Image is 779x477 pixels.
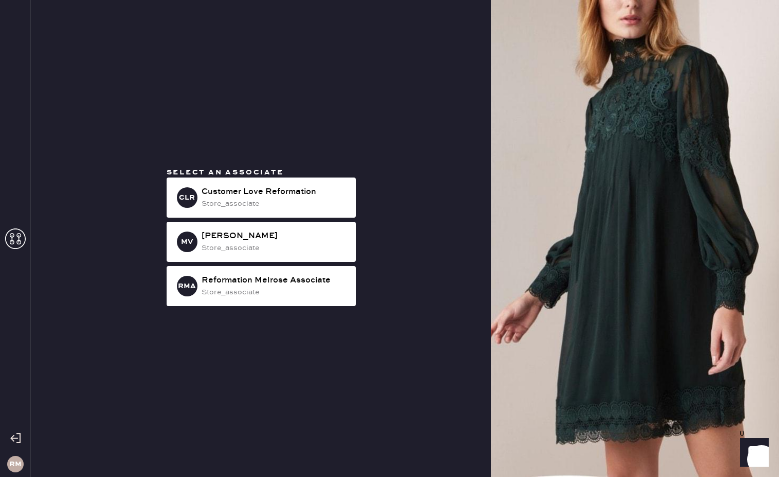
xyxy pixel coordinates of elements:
[9,461,22,468] h3: RM
[181,238,193,245] h3: MV
[202,198,348,209] div: store_associate
[202,287,348,298] div: store_associate
[202,242,348,254] div: store_associate
[178,282,196,290] h3: RMA
[202,274,348,287] div: Reformation Melrose Associate
[167,168,284,177] span: Select an associate
[179,194,195,201] h3: CLR
[202,230,348,242] div: [PERSON_NAME]
[202,186,348,198] div: Customer Love Reformation
[730,431,774,475] iframe: Front Chat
